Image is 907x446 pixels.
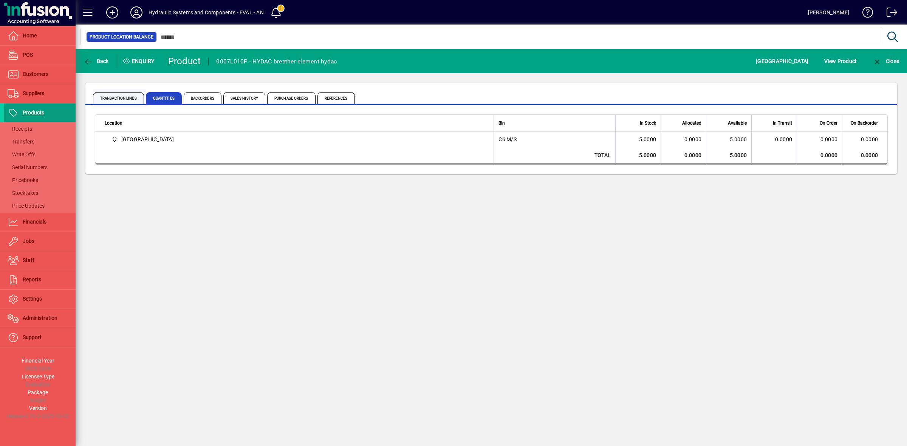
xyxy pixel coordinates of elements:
[706,147,751,164] td: 5.0000
[100,6,124,19] button: Add
[4,290,76,309] a: Settings
[4,232,76,251] a: Jobs
[93,92,144,104] span: Transaction Lines
[808,6,849,19] div: [PERSON_NAME]
[23,296,42,302] span: Settings
[4,135,76,148] a: Transfers
[4,84,76,103] a: Suppliers
[820,136,838,143] span: 0.0000
[105,119,122,127] span: Location
[775,136,792,142] span: 0.0000
[661,147,706,164] td: 0.0000
[23,90,44,96] span: Suppliers
[857,2,873,26] a: Knowledge Base
[4,328,76,347] a: Support
[498,119,505,127] span: Bin
[640,119,656,127] span: In Stock
[23,334,42,340] span: Support
[216,56,337,68] div: 0007L010P - HYDAC breather element hydac
[23,257,34,263] span: Staff
[4,122,76,135] a: Receipts
[23,219,46,225] span: Financials
[23,276,41,282] span: Reports
[684,136,702,142] span: 0.0000
[223,92,265,104] span: Sales History
[8,151,36,157] span: Write Offs
[706,132,751,147] td: 5.0000
[29,405,47,411] span: Version
[4,148,76,161] a: Write Offs
[84,58,109,64] span: Back
[8,203,45,209] span: Price Updates
[4,187,76,199] a: Stocktakes
[4,309,76,328] a: Administration
[22,358,54,364] span: Financial Year
[149,6,264,19] div: Hydraulic Systems and Components - EVAL - AN
[865,54,907,68] app-page-header-button: Close enquiry
[754,54,810,68] button: [GEOGRAPHIC_DATA]
[23,315,57,321] span: Administration
[797,147,842,164] td: 0.0000
[184,92,221,104] span: Backorders
[4,213,76,231] a: Financials
[615,147,661,164] td: 5.0000
[4,270,76,289] a: Reports
[146,92,182,104] span: Quantities
[4,174,76,187] a: Pricebooks
[728,119,747,127] span: Available
[317,92,355,104] span: References
[8,126,32,132] span: Receipts
[824,55,857,67] span: View Product
[881,2,898,26] a: Logout
[168,55,201,67] div: Product
[871,54,901,68] button: Close
[873,58,899,64] span: Close
[4,26,76,45] a: Home
[773,119,792,127] span: In Transit
[682,119,701,127] span: Allocated
[23,32,37,39] span: Home
[76,54,117,68] app-page-header-button: Back
[494,132,615,147] td: C6 M/S
[23,52,33,58] span: POS
[4,199,76,212] a: Price Updates
[124,6,149,19] button: Profile
[121,136,174,143] span: [GEOGRAPHIC_DATA]
[820,119,837,127] span: On Order
[267,92,316,104] span: Purchase Orders
[23,238,34,244] span: Jobs
[842,132,887,147] td: 0.0000
[615,132,661,147] td: 5.0000
[4,65,76,84] a: Customers
[82,54,111,68] button: Back
[4,161,76,174] a: Serial Numbers
[8,190,38,196] span: Stocktakes
[756,55,808,67] span: [GEOGRAPHIC_DATA]
[4,251,76,270] a: Staff
[117,55,163,67] div: Enquiry
[28,389,48,395] span: Package
[108,135,485,144] span: Christchurch
[494,147,615,164] td: Total
[4,46,76,65] a: POS
[23,71,48,77] span: Customers
[90,33,153,41] span: Product Location Balance
[8,177,38,183] span: Pricebooks
[8,139,34,145] span: Transfers
[822,54,859,68] button: View Product
[842,147,887,164] td: 0.0000
[8,164,48,170] span: Serial Numbers
[23,110,44,116] span: Products
[851,119,878,127] span: On Backorder
[22,373,54,380] span: Licensee Type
